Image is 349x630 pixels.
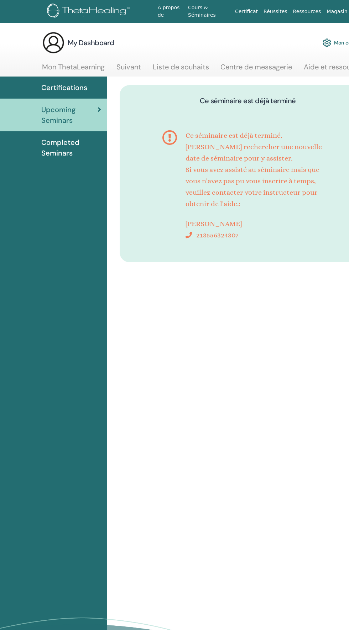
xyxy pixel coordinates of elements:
span: Upcoming Seminars [41,104,98,126]
a: Réussites [261,5,290,18]
span: 213556324307 [196,231,239,239]
a: Certificat [232,5,261,18]
span: Completed Seminars [41,137,101,158]
img: logo.png [47,4,132,20]
a: Cours & Séminaires [185,1,232,22]
a: Liste de souhaits [153,63,209,77]
a: Suivant [116,63,141,77]
span: Certifications [41,82,87,93]
p: [PERSON_NAME] [186,218,334,230]
a: Mon ThetaLearning [42,63,105,77]
a: À propos de [155,1,185,22]
img: cog.svg [323,37,331,49]
h3: My Dashboard [68,38,114,48]
img: generic-user-icon.jpg [42,31,65,54]
a: Ressources [290,5,324,18]
p: Si vous avez assisté au séminaire mais que vous n'avez pas pu vous inscrire à temps, veuillez con... [186,164,334,210]
a: Centre de messagerie [220,63,292,77]
p: Ce séminaire est déjà terminé. [PERSON_NAME] rechercher une nouvelle date de séminaire pour y ass... [186,130,334,164]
